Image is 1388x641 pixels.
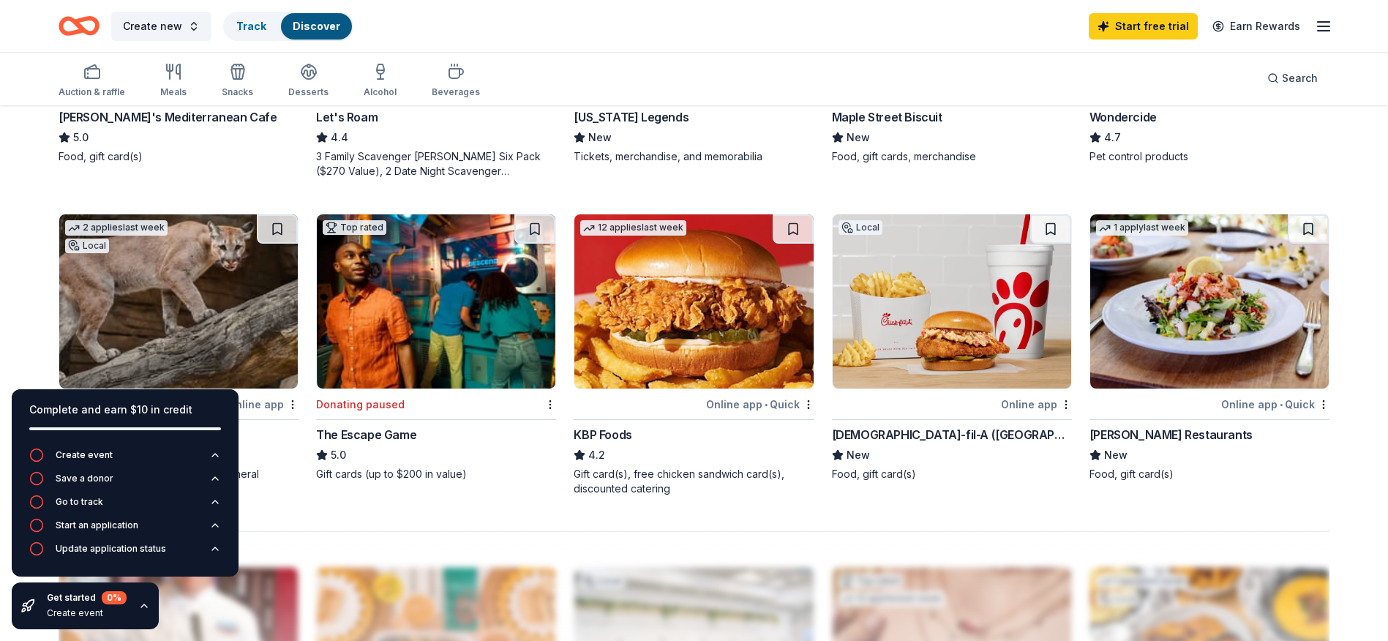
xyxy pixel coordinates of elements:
button: Alcohol [364,57,397,105]
div: Create event [56,449,113,461]
div: Tickets, merchandise, and memorabilia [574,149,814,164]
a: Image for Chick-fil-A (Dallas Frankford Road)LocalOnline app[DEMOGRAPHIC_DATA]-fil-A ([GEOGRAPHIC... [832,214,1072,481]
span: • [765,399,768,411]
div: Let's Roam [316,108,378,126]
div: Food, gift card(s) [59,149,299,164]
div: Snacks [222,86,253,98]
div: Top rated [323,220,386,235]
div: KBP Foods [574,426,631,443]
span: • [1280,399,1283,411]
span: 4.2 [588,446,605,464]
img: Image for Cameron Mitchell Restaurants [1090,214,1329,389]
button: Beverages [432,57,480,105]
span: New [588,129,612,146]
div: Local [839,220,882,235]
div: 2 applies last week [65,220,168,236]
div: Maple Street Biscuit [832,108,942,126]
div: [PERSON_NAME]'s Mediterranean Cafe [59,108,277,126]
button: Create new [111,12,211,41]
div: Online app [228,395,299,413]
a: Image for Cameron Mitchell Restaurants1 applylast weekOnline app•Quick[PERSON_NAME] RestaurantsNe... [1089,214,1329,481]
div: Update application status [56,543,166,555]
div: The Escape Game [316,426,416,443]
div: Alcohol [364,86,397,98]
div: Beverages [432,86,480,98]
a: Earn Rewards [1204,13,1309,40]
div: Online app [1001,395,1072,413]
div: Online app Quick [706,395,814,413]
div: Desserts [288,86,329,98]
div: 1 apply last week [1096,220,1188,236]
span: New [847,129,870,146]
div: Auction & raffle [59,86,125,98]
div: Food, gift card(s) [832,467,1072,481]
div: 3 Family Scavenger [PERSON_NAME] Six Pack ($270 Value), 2 Date Night Scavenger [PERSON_NAME] Two ... [316,149,556,179]
div: [US_STATE] Legends [574,108,689,126]
button: TrackDiscover [223,12,353,41]
div: Start an application [56,520,138,531]
div: Create event [47,607,127,619]
div: Go to track [56,496,103,508]
img: Image for KBP Foods [574,214,813,389]
span: Create new [123,18,182,35]
button: Start an application [29,518,221,541]
button: Desserts [288,57,329,105]
button: Save a donor [29,471,221,495]
div: Local [65,239,109,253]
div: Meals [160,86,187,98]
span: New [1104,446,1128,464]
span: 5.0 [331,446,346,464]
button: Go to track [29,495,221,518]
img: Image for Houston Zoo [59,214,298,389]
a: Image for Houston Zoo2 applieslast weekLocalOnline app[GEOGRAPHIC_DATA]5.01 family membership cer... [59,214,299,496]
div: 12 applies last week [580,220,686,236]
a: Image for KBP Foods12 applieslast weekOnline app•QuickKBP Foods4.2Gift card(s), free chicken sand... [574,214,814,496]
span: 4.4 [331,129,348,146]
button: Meals [160,57,187,105]
div: Complete and earn $10 in credit [29,401,221,419]
button: Snacks [222,57,253,105]
div: [PERSON_NAME] Restaurants [1089,426,1253,443]
div: Gift cards (up to $200 in value) [316,467,556,481]
div: Food, gift card(s) [1089,467,1329,481]
a: Discover [293,20,340,32]
img: Image for The Escape Game [317,214,555,389]
span: 4.7 [1104,129,1121,146]
div: 0 % [102,591,127,604]
div: Get started [47,591,127,604]
button: Create event [29,448,221,471]
div: Online app Quick [1221,395,1329,413]
div: Wondercide [1089,108,1157,126]
div: Pet control products [1089,149,1329,164]
button: Search [1256,64,1329,93]
div: Food, gift cards, merchandise [832,149,1072,164]
span: 5.0 [73,129,89,146]
button: Auction & raffle [59,57,125,105]
a: Track [236,20,266,32]
a: Home [59,9,100,43]
div: [DEMOGRAPHIC_DATA]-fil-A ([GEOGRAPHIC_DATA]) [832,426,1072,443]
button: Update application status [29,541,221,565]
span: Search [1282,70,1318,87]
div: Gift card(s), free chicken sandwich card(s), discounted catering [574,467,814,496]
div: Donating paused [316,396,405,413]
a: Image for The Escape GameTop ratedDonating pausedThe Escape Game5.0Gift cards (up to $200 in value) [316,214,556,481]
div: Save a donor [56,473,113,484]
span: New [847,446,870,464]
img: Image for Chick-fil-A (Dallas Frankford Road) [833,214,1071,389]
a: Start free trial [1089,13,1198,40]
